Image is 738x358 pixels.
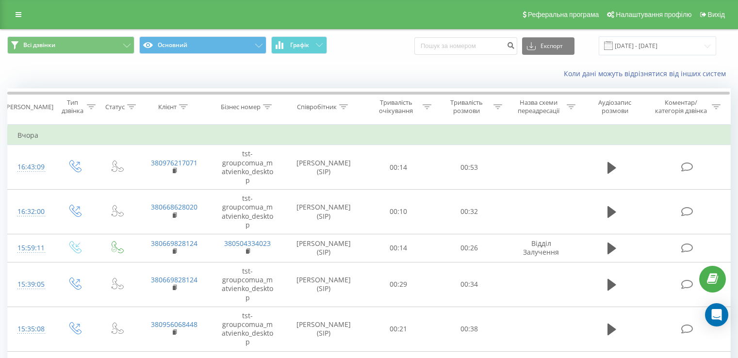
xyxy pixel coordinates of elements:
[151,202,197,212] a: 380668628020
[522,37,574,55] button: Експорт
[363,190,434,234] td: 00:10
[414,37,517,55] input: Пошук за номером
[284,145,363,190] td: [PERSON_NAME] (SIP)
[7,36,134,54] button: Всі дзвінки
[434,307,504,351] td: 00:38
[158,103,177,111] div: Клієнт
[434,262,504,307] td: 00:34
[434,234,504,262] td: 00:26
[224,239,271,248] a: 380504334023
[528,11,599,18] span: Реферальна програма
[616,11,691,18] span: Налаштування профілю
[17,275,43,294] div: 15:39:05
[363,145,434,190] td: 00:14
[564,69,731,78] a: Коли дані можуть відрізнятися вiд інших систем
[284,262,363,307] td: [PERSON_NAME] (SIP)
[221,103,261,111] div: Бізнес номер
[211,262,284,307] td: tst-groupcomua_matvienko_desktop
[284,190,363,234] td: [PERSON_NAME] (SIP)
[105,103,125,111] div: Статус
[211,145,284,190] td: tst-groupcomua_matvienko_desktop
[211,307,284,351] td: tst-groupcomua_matvienko_desktop
[211,190,284,234] td: tst-groupcomua_matvienko_desktop
[17,158,43,177] div: 16:43:09
[372,98,421,115] div: Тривалість очікування
[363,234,434,262] td: 00:14
[61,98,84,115] div: Тип дзвінка
[297,103,337,111] div: Співробітник
[284,234,363,262] td: [PERSON_NAME] (SIP)
[587,98,643,115] div: Аудіозапис розмови
[4,103,53,111] div: [PERSON_NAME]
[23,41,55,49] span: Всі дзвінки
[151,158,197,167] a: 380976217071
[151,320,197,329] a: 380956068448
[17,320,43,339] div: 15:35:08
[363,307,434,351] td: 00:21
[708,11,725,18] span: Вихід
[434,190,504,234] td: 00:32
[434,145,504,190] td: 00:53
[653,98,709,115] div: Коментар/категорія дзвінка
[443,98,491,115] div: Тривалість розмови
[363,262,434,307] td: 00:29
[139,36,266,54] button: Основний
[17,239,43,258] div: 15:59:11
[8,126,731,145] td: Вчора
[271,36,327,54] button: Графік
[290,42,309,49] span: Графік
[513,98,564,115] div: Назва схеми переадресації
[504,234,577,262] td: Відділ Залучення
[284,307,363,351] td: [PERSON_NAME] (SIP)
[151,239,197,248] a: 380669828124
[17,202,43,221] div: 16:32:00
[705,303,728,326] div: Open Intercom Messenger
[151,275,197,284] a: 380669828124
